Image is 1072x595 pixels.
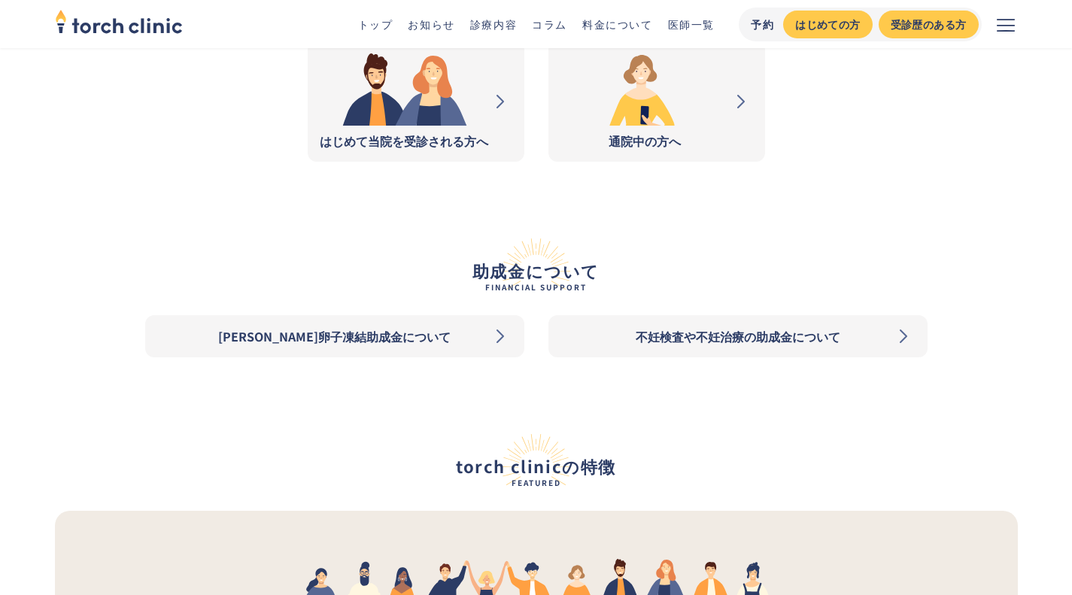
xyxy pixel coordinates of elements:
[548,315,928,357] a: 不妊検査や不妊治療の助成金について
[668,17,715,32] a: 医師一覧
[358,17,393,32] a: トップ
[408,17,454,32] a: お知らせ
[795,17,860,32] div: はじめての方
[560,327,916,345] div: 不妊検査や不妊治療の助成金について
[145,315,524,357] a: [PERSON_NAME]卵子凍結助成金について
[157,327,512,345] div: [PERSON_NAME]卵子凍結助成金について
[55,238,1018,291] h2: 助成金について
[532,17,567,32] a: コラム
[560,132,729,150] div: 通院中の方へ
[783,11,872,38] a: はじめての方
[55,284,1018,291] span: Financial Support
[470,17,517,32] a: 診療内容
[55,5,183,38] img: torch clinic
[55,434,1018,487] h2: torch clinicの特徴
[55,479,1018,487] span: Featured
[55,11,183,38] a: home
[879,11,979,38] a: 受診歴のある方
[751,17,774,32] div: 予約
[548,41,765,162] a: 通院中の方へ
[320,132,488,150] div: はじめて当院を受診される方へ
[582,17,653,32] a: 料金について
[308,41,524,162] a: はじめて当院を受診される方へ
[891,17,967,32] div: 受診歴のある方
